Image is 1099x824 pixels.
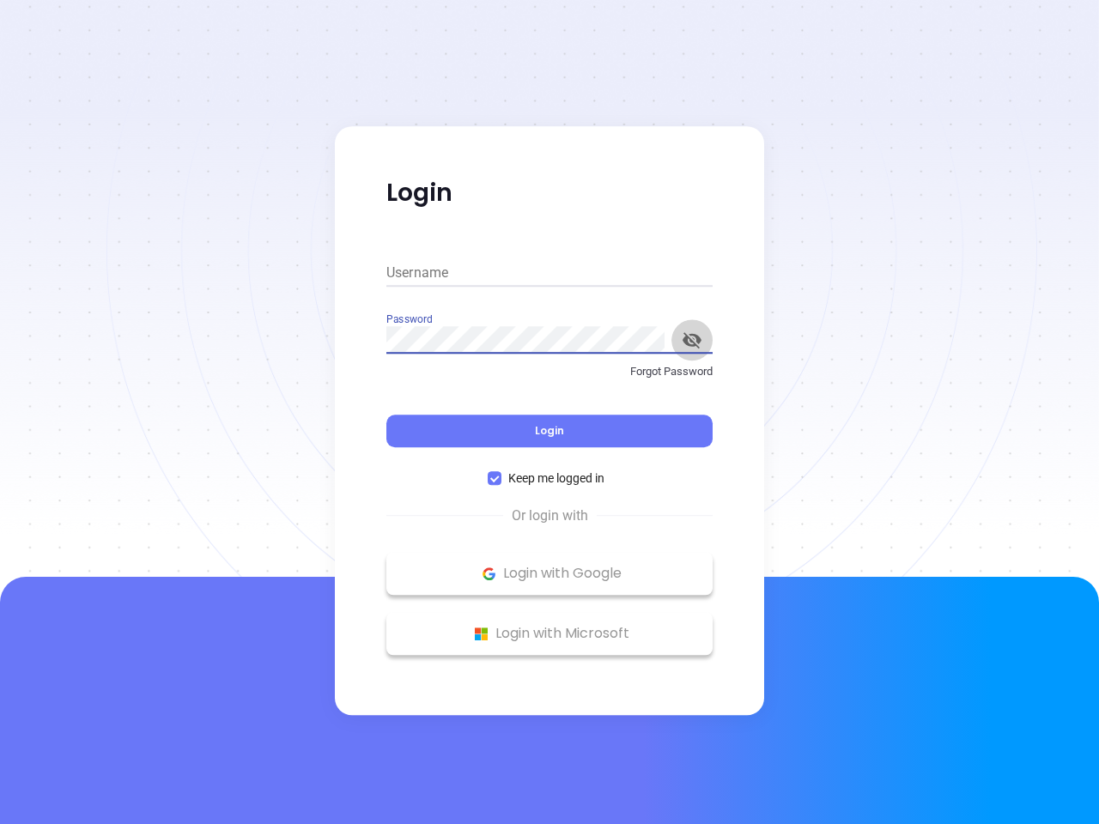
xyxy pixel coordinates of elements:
span: Keep me logged in [501,469,611,488]
p: Forgot Password [386,363,713,380]
span: Login [535,423,564,438]
button: Login [386,415,713,447]
p: Login [386,178,713,209]
span: Or login with [503,506,597,526]
button: toggle password visibility [671,319,713,360]
p: Login with Microsoft [395,621,704,646]
p: Login with Google [395,560,704,586]
img: Microsoft Logo [471,623,492,645]
button: Microsoft Logo Login with Microsoft [386,612,713,655]
button: Google Logo Login with Google [386,552,713,595]
label: Password [386,314,432,324]
a: Forgot Password [386,363,713,394]
img: Google Logo [478,563,500,585]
